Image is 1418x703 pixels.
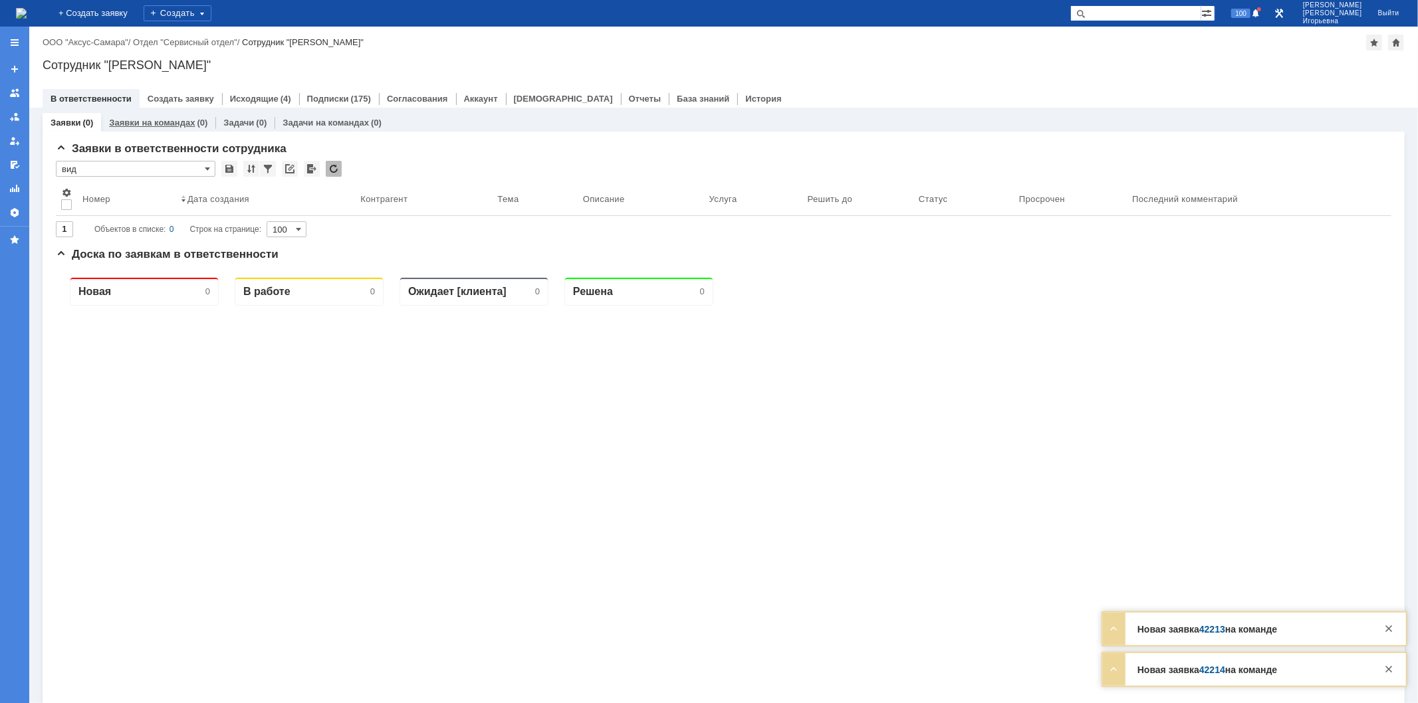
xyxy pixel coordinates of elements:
[281,94,291,104] div: (4)
[479,20,484,30] div: 0
[43,37,133,47] div: /
[1019,194,1065,204] div: Просрочен
[314,20,319,30] div: 0
[150,20,154,30] div: 0
[387,94,448,104] a: Согласования
[242,37,364,47] div: Сотрудник "[PERSON_NAME]"
[1201,6,1215,19] span: Расширенный поиск
[352,19,451,31] div: Ожидает [клиента]
[808,194,853,204] div: Решить до
[326,161,342,177] div: Обновлять список
[51,118,80,128] a: Заявки
[197,118,207,128] div: (0)
[23,19,55,31] div: Новая
[133,37,237,47] a: Отдел "Сервисный отдел"
[360,194,408,204] div: Контрагент
[56,248,279,260] span: Доска по заявкам в ответственности
[745,94,781,104] a: История
[1106,621,1122,637] div: Развернуть
[4,178,25,199] a: Отчеты
[94,221,261,237] i: Строк на странице:
[4,130,25,151] a: Мои заявки
[1132,194,1238,204] div: Последний комментарий
[1199,624,1225,635] a: 42213
[187,194,249,204] div: Дата создания
[583,194,625,204] div: Описание
[464,94,498,104] a: Аккаунт
[4,82,25,104] a: Заявки на командах
[1303,17,1362,25] span: Игорьевна
[497,194,519,204] div: Тема
[94,225,166,234] span: Объектов в списке:
[644,20,649,30] div: 0
[1303,9,1362,17] span: [PERSON_NAME]
[223,118,254,128] a: Задачи
[1231,9,1250,18] span: 100
[1366,35,1382,50] div: Добавить в избранное
[16,8,27,19] a: Перейти на домашнюю страницу
[77,182,176,216] th: Номер
[4,106,25,128] a: Заявки в моей ответственности
[176,182,355,216] th: Дата создания
[4,154,25,175] a: Мои согласования
[43,37,128,47] a: ООО "Аксус-Самара"
[355,182,492,216] th: Контрагент
[61,187,72,198] span: Настройки
[133,37,242,47] div: /
[82,194,110,204] div: Номер
[148,94,214,104] a: Создать заявку
[109,118,195,128] a: Заявки на командах
[371,118,382,128] div: (0)
[704,182,802,216] th: Услуга
[1381,621,1397,637] div: Закрыть
[82,118,93,128] div: (0)
[351,94,371,104] div: (175)
[43,58,1405,72] div: Сотрудник "[PERSON_NAME]"
[1199,664,1225,675] a: 42214
[243,161,259,177] div: Сортировка...
[1388,35,1404,50] div: Сделать домашней страницей
[1271,5,1287,21] a: Перейти в интерфейс администратора
[56,142,287,155] span: Заявки в ответственности сотрудника
[514,94,613,104] a: [DEMOGRAPHIC_DATA]
[282,161,298,177] div: Скопировать ссылку на список
[187,19,235,31] div: В работе
[1137,624,1277,635] strong: Новая заявка на команде
[1381,661,1397,677] div: Закрыть
[221,161,237,177] div: Сохранить вид
[629,94,661,104] a: Отчеты
[230,94,279,104] a: Исходящие
[170,221,174,237] div: 0
[51,94,132,104] a: В ответственности
[260,161,276,177] div: Фильтрация...
[517,19,557,31] div: Решена
[709,194,737,204] div: Услуга
[307,94,349,104] a: Подписки
[144,5,211,21] div: Создать
[4,58,25,80] a: Создать заявку
[16,8,27,19] img: logo
[1106,661,1122,677] div: Развернуть
[913,182,1014,216] th: Статус
[1137,664,1277,675] strong: Новая заявка на команде
[919,194,947,204] div: Статус
[304,161,320,177] div: Экспорт списка
[283,118,369,128] a: Задачи на командах
[4,202,25,223] a: Настройки
[677,94,729,104] a: База знаний
[492,182,577,216] th: Тема
[1303,1,1362,9] span: [PERSON_NAME]
[256,118,267,128] div: (0)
